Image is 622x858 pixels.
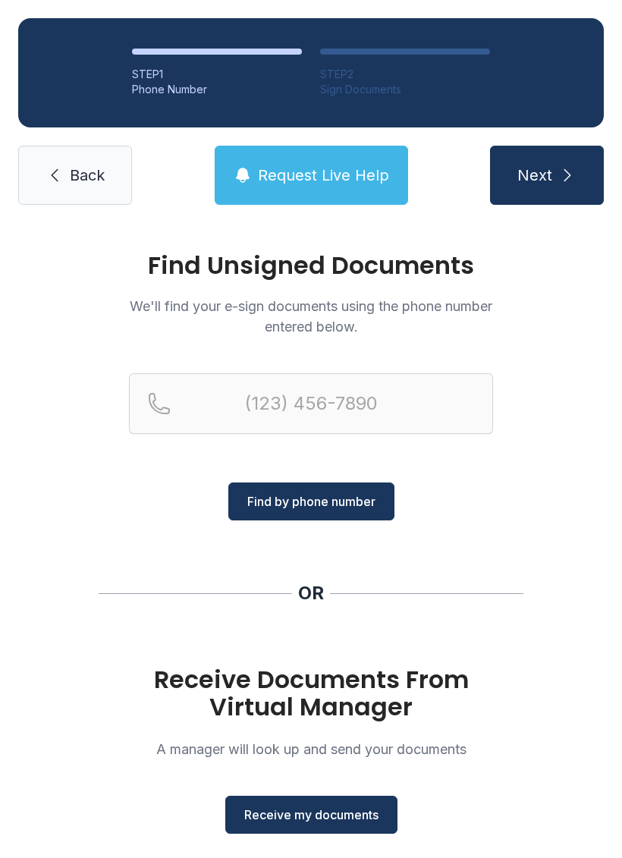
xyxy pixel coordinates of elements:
[132,82,302,97] div: Phone Number
[129,739,493,759] p: A manager will look up and send your documents
[132,67,302,82] div: STEP 1
[129,296,493,337] p: We'll find your e-sign documents using the phone number entered below.
[129,373,493,434] input: Reservation phone number
[258,165,389,186] span: Request Live Help
[320,67,490,82] div: STEP 2
[244,806,379,824] span: Receive my documents
[320,82,490,97] div: Sign Documents
[129,666,493,721] h1: Receive Documents From Virtual Manager
[247,492,375,511] span: Find by phone number
[70,165,105,186] span: Back
[298,581,324,605] div: OR
[129,253,493,278] h1: Find Unsigned Documents
[517,165,552,186] span: Next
